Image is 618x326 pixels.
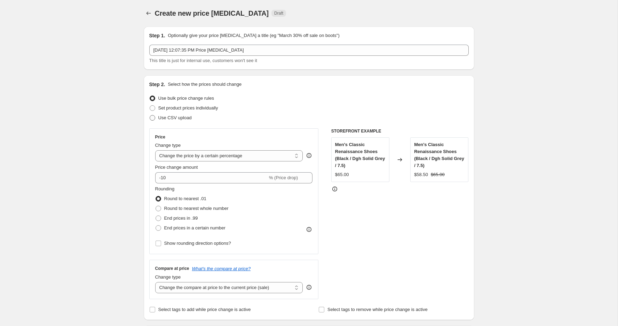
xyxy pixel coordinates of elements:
[158,307,251,312] span: Select tags to add while price change is active
[155,274,181,280] span: Change type
[274,10,283,16] span: Draft
[144,8,153,18] button: Price change jobs
[149,32,165,39] h2: Step 1.
[164,196,206,201] span: Round to nearest .01
[335,171,349,178] div: $65.00
[155,266,189,271] h3: Compare at price
[149,58,257,63] span: This title is just for internal use, customers won't see it
[164,241,231,246] span: Show rounding direction options?
[414,171,428,178] div: $58.50
[155,134,165,140] h3: Price
[155,186,175,191] span: Rounding
[414,142,464,168] span: Men's Classic Renaissance Shoes (Black / Dgh Solid Grey / 7.5)
[158,115,192,120] span: Use CSV upload
[155,9,269,17] span: Create new price [MEDICAL_DATA]
[155,172,268,183] input: -15
[155,165,198,170] span: Price change amount
[158,105,218,111] span: Set product prices individually
[164,215,198,221] span: End prices in .99
[269,175,298,180] span: % (Price drop)
[335,142,385,168] span: Men's Classic Renaissance Shoes (Black / Dgh Solid Grey / 7.5)
[327,307,428,312] span: Select tags to remove while price change is active
[149,81,165,88] h2: Step 2.
[331,128,469,134] h6: STOREFRONT EXAMPLE
[306,284,312,291] div: help
[192,266,251,271] button: What's the compare at price?
[155,143,181,148] span: Change type
[164,206,229,211] span: Round to nearest whole number
[168,81,241,88] p: Select how the prices should change
[158,96,214,101] span: Use bulk price change rules
[306,152,312,159] div: help
[164,225,225,230] span: End prices in a certain number
[431,171,445,178] strike: $65.00
[168,32,339,39] p: Optionally give your price [MEDICAL_DATA] a title (eg "March 30% off sale on boots")
[149,45,469,56] input: 30% off holiday sale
